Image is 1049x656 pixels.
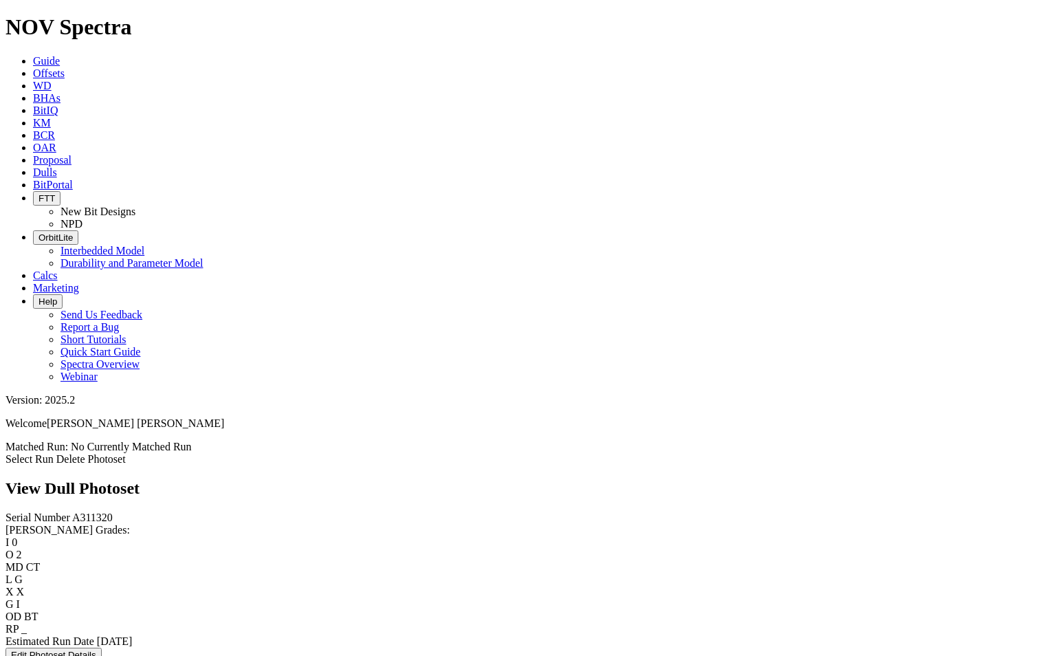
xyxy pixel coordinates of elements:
label: MD [5,561,23,573]
span: G [14,573,23,585]
h1: NOV Spectra [5,14,1044,40]
span: FTT [38,193,55,204]
a: Send Us Feedback [60,309,142,320]
a: Calcs [33,270,58,281]
a: Select Run [5,453,54,465]
span: Matched Run: [5,441,68,452]
a: KM [33,117,51,129]
span: [PERSON_NAME] [PERSON_NAME] [47,417,224,429]
a: New Bit Designs [60,206,135,217]
a: Durability and Parameter Model [60,257,203,269]
a: Offsets [33,67,65,79]
div: Version: 2025.2 [5,394,1044,406]
span: No Currently Matched Run [71,441,192,452]
a: BHAs [33,92,60,104]
span: _ [21,623,27,635]
label: OD [5,611,21,622]
a: Quick Start Guide [60,346,140,358]
button: OrbitLite [33,230,78,245]
span: A311320 [72,512,113,523]
button: FTT [33,191,60,206]
span: Help [38,296,57,307]
a: WD [33,80,52,91]
span: X [16,586,25,598]
div: [PERSON_NAME] Grades: [5,524,1044,536]
a: Delete Photoset [56,453,126,465]
a: Webinar [60,371,98,382]
h2: View Dull Photoset [5,479,1044,498]
label: Estimated Run Date [5,635,94,647]
span: [DATE] [97,635,133,647]
a: BCR [33,129,55,141]
button: Help [33,294,63,309]
a: Short Tutorials [60,334,126,345]
span: CT [26,561,40,573]
a: Marketing [33,282,79,294]
a: OAR [33,142,56,153]
a: BitPortal [33,179,73,190]
a: BitIQ [33,105,58,116]
a: NPD [60,218,82,230]
p: Welcome [5,417,1044,430]
label: L [5,573,12,585]
label: O [5,549,14,560]
a: Dulls [33,166,57,178]
label: G [5,598,14,610]
label: RP [5,623,19,635]
span: 0 [12,536,17,548]
label: I [5,536,9,548]
a: Proposal [33,154,71,166]
span: I [16,598,20,610]
a: Guide [33,55,60,67]
span: OrbitLite [38,232,73,243]
label: X [5,586,14,598]
a: Spectra Overview [60,358,140,370]
a: Report a Bug [60,321,119,333]
a: Interbedded Model [60,245,144,256]
span: 2 [16,549,22,560]
label: Serial Number [5,512,70,523]
span: BT [24,611,38,622]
